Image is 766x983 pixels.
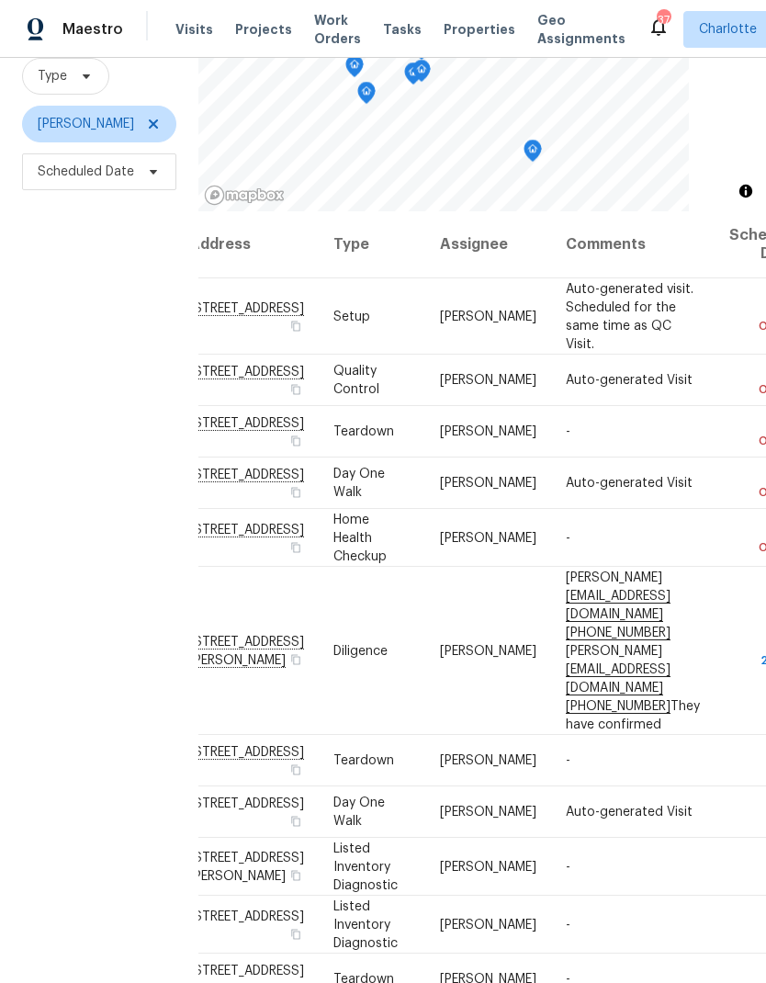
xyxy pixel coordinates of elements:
[175,20,213,39] span: Visits
[566,374,693,387] span: Auto-generated Visit
[287,866,304,883] button: Copy Address
[333,425,394,438] span: Teardown
[440,754,536,767] span: [PERSON_NAME]
[287,484,304,501] button: Copy Address
[333,513,387,562] span: Home Health Checkup
[566,754,570,767] span: -
[566,477,693,490] span: Auto-generated Visit
[566,531,570,544] span: -
[287,650,304,667] button: Copy Address
[38,115,134,133] span: [PERSON_NAME]
[333,468,385,499] span: Day One Walk
[440,374,536,387] span: [PERSON_NAME]
[189,851,304,882] span: [STREET_ADDRESS][PERSON_NAME]
[62,20,123,39] span: Maestro
[333,754,394,767] span: Teardown
[333,797,385,828] span: Day One Walk
[189,797,304,810] span: [STREET_ADDRESS]
[440,860,536,873] span: [PERSON_NAME]
[425,211,551,278] th: Assignee
[440,310,536,322] span: [PERSON_NAME]
[404,62,422,91] div: Map marker
[345,55,364,84] div: Map marker
[287,925,304,942] button: Copy Address
[566,806,693,819] span: Auto-generated Visit
[566,860,570,873] span: -
[699,20,757,39] span: Charlotte
[440,425,536,438] span: [PERSON_NAME]
[204,185,285,206] a: Mapbox homepage
[551,211,715,278] th: Comments
[566,425,570,438] span: -
[235,20,292,39] span: Projects
[287,762,304,778] button: Copy Address
[444,20,515,39] span: Properties
[38,163,134,181] span: Scheduled Date
[287,317,304,333] button: Copy Address
[735,180,757,202] button: Toggle attribution
[440,806,536,819] span: [PERSON_NAME]
[287,433,304,449] button: Copy Address
[189,965,304,977] span: [STREET_ADDRESS]
[287,813,304,830] button: Copy Address
[566,918,570,931] span: -
[383,23,422,36] span: Tasks
[412,60,431,88] div: Map marker
[38,67,67,85] span: Type
[333,310,370,322] span: Setup
[287,381,304,398] button: Copy Address
[333,899,398,949] span: Listed Inventory Diagnostic
[440,918,536,931] span: [PERSON_NAME]
[319,211,425,278] th: Type
[537,11,625,48] span: Geo Assignments
[566,571,700,730] span: [PERSON_NAME] [PERSON_NAME] They have confirmed
[524,140,542,168] div: Map marker
[440,531,536,544] span: [PERSON_NAME]
[333,842,398,891] span: Listed Inventory Diagnostic
[333,644,388,657] span: Diligence
[287,538,304,555] button: Copy Address
[314,11,361,48] span: Work Orders
[357,82,376,110] div: Map marker
[740,181,751,201] span: Toggle attribution
[188,211,319,278] th: Address
[566,282,693,350] span: Auto-generated visit. Scheduled for the same time as QC Visit.
[440,477,536,490] span: [PERSON_NAME]
[440,644,536,657] span: [PERSON_NAME]
[333,365,379,396] span: Quality Control
[189,910,304,922] span: [STREET_ADDRESS]
[657,11,670,29] div: 37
